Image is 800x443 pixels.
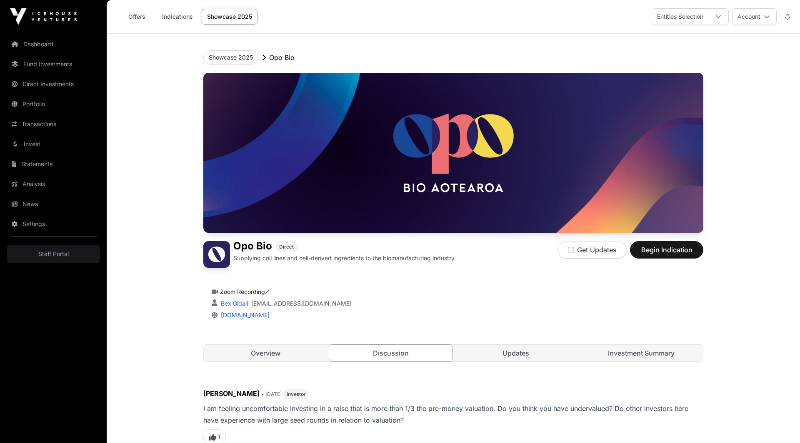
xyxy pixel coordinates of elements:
h1: Opo Bio [233,241,272,252]
a: [EMAIL_ADDRESS][DOMAIN_NAME] [251,299,352,308]
p: Opo Bio [269,52,295,62]
a: Indications [157,9,198,25]
a: Settings [7,215,100,233]
a: Updates [454,345,578,361]
a: Zoom Recording [220,288,270,295]
a: Bex Gidall [219,300,248,307]
button: Account [732,8,777,25]
span: Direct [279,244,294,250]
a: Begin Indication [630,249,703,258]
a: Offers [120,9,153,25]
a: Fund Investments [7,55,100,73]
a: Portfolio [7,95,100,113]
span: [PERSON_NAME] [203,389,260,398]
span: Investor [287,391,306,398]
img: Opo Bio [203,73,703,233]
a: Invest [7,135,100,153]
a: Dashboard [7,35,100,53]
a: [DOMAIN_NAME] [217,311,270,319]
p: Supplying cell lines and cell-derived ingredients to the biomanufacturing industry. [233,254,456,262]
span: • [DATE] [261,391,282,397]
div: Entities Selection [652,9,708,25]
a: Overview [204,345,327,361]
a: Direct Investments [7,75,100,93]
a: Showcase 2025 [202,9,257,25]
button: Begin Indication [630,241,703,259]
button: Showcase 2025 [203,50,258,65]
a: News [7,195,100,213]
a: Discussion [329,344,453,362]
span: Begin Indication [640,245,693,255]
a: Staff Portal [7,245,100,263]
span: 1 [218,433,220,441]
a: Analysis [7,175,100,193]
p: I am feeling uncomfortable investing in a raise that is more than 1/3 the pre-money valuation. Do... [203,403,703,426]
nav: Tabs [204,345,703,361]
img: Icehouse Ventures Logo [10,8,77,25]
button: Get Updates [557,241,627,259]
img: Opo Bio [203,241,230,268]
a: Transactions [7,115,100,133]
a: Investment Summary [580,345,703,361]
a: Statements [7,155,100,173]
